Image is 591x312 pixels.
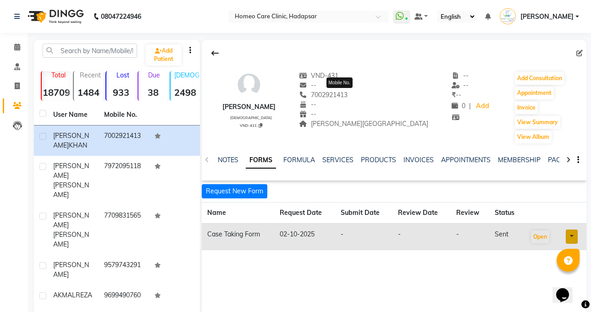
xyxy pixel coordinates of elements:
[205,44,225,62] div: Back to Client
[299,100,316,109] span: --
[335,203,392,224] th: Submit Date
[392,203,451,224] th: Review Date
[326,77,353,88] div: Mobile No.
[552,275,582,303] iframe: chat widget
[48,104,99,126] th: User Name
[520,12,574,22] span: [PERSON_NAME]
[53,162,89,180] span: [PERSON_NAME]
[335,224,392,250] td: -
[475,100,491,113] a: Add
[235,71,263,99] img: avatar
[451,224,490,250] td: -
[42,87,71,98] strong: 18709
[53,230,89,248] span: [PERSON_NAME]
[274,224,335,250] td: 02-10-2025
[299,71,338,80] span: VND-431
[515,116,560,129] button: View Summary
[106,87,136,98] strong: 933
[171,87,200,98] strong: 2498
[498,156,541,164] a: MEMBERSHIP
[174,71,200,79] p: [DEMOGRAPHIC_DATA]
[53,291,76,299] span: AKMAL
[452,91,461,99] span: --
[283,156,315,164] a: FORMULA
[392,224,451,250] td: -
[452,71,469,80] span: --
[202,203,275,224] th: Name
[451,203,490,224] th: Review
[138,87,168,98] strong: 38
[322,156,353,164] a: SERVICES
[77,71,103,79] p: Recent
[99,205,149,255] td: 7709831565
[140,71,168,79] p: Due
[76,291,92,299] span: REZA
[53,261,89,279] span: [PERSON_NAME]
[202,224,275,250] td: Case Taking Form
[226,122,276,128] div: VND-431
[43,44,137,58] input: Search by Name/Mobile/Email/Code
[500,8,516,24] img: Dr Nupur Jain
[99,104,149,126] th: Mobile No.
[515,101,538,114] button: Invoice
[531,230,549,243] button: Open
[515,131,552,143] button: View Album
[515,87,554,99] button: Appointment
[299,110,316,118] span: --
[469,101,471,111] span: |
[99,285,149,307] td: 9699490760
[452,81,469,89] span: --
[23,4,86,29] img: logo
[246,152,276,169] a: FORMS
[69,141,87,149] span: KHAN
[99,126,149,156] td: 7002921413
[230,115,272,120] span: [DEMOGRAPHIC_DATA]
[403,156,434,164] a: INVOICES
[218,156,238,164] a: NOTES
[202,184,267,198] button: Request New Form
[441,156,491,164] a: APPOINTMENTS
[101,4,141,29] b: 08047224946
[53,181,89,199] span: [PERSON_NAME]
[222,102,276,112] div: [PERSON_NAME]
[452,102,465,110] span: 0
[53,131,89,149] span: [PERSON_NAME]
[299,81,316,89] span: --
[45,71,71,79] p: Total
[110,71,136,79] p: Lost
[99,156,149,205] td: 7972095118
[274,203,335,224] th: Request Date
[489,203,525,224] th: Status
[361,156,396,164] a: PRODUCTS
[548,156,582,164] a: PACKAGES
[74,87,103,98] strong: 1484
[489,224,525,250] td: sent
[299,120,428,128] span: [PERSON_NAME][GEOGRAPHIC_DATA]
[515,72,564,85] button: Add Consultation
[53,211,89,229] span: [PERSON_NAME]
[299,91,348,99] span: 7002921413
[99,255,149,285] td: 9579743291
[146,44,182,66] a: Add Patient
[452,91,456,99] span: ₹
